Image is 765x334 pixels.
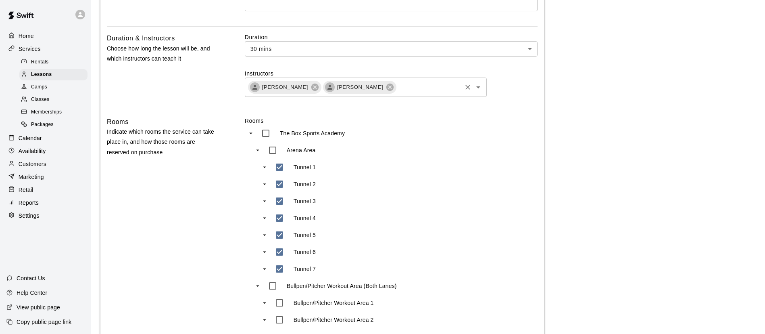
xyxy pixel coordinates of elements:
a: Camps [19,81,91,94]
span: [PERSON_NAME] [257,83,313,91]
a: Marketing [6,171,84,183]
p: Customers [19,160,46,168]
p: Bullpen/Pitcher Workout Area 2 [294,316,374,324]
ul: swift facility view [245,125,406,328]
p: Tunnel 4 [294,214,316,222]
p: Reports [19,199,39,207]
a: Retail [6,184,84,196]
a: Rentals [19,56,91,68]
label: Duration [245,33,538,41]
h6: Rooms [107,117,129,127]
div: [PERSON_NAME] [323,81,396,94]
p: Availability [19,147,46,155]
span: Camps [31,83,47,91]
div: Camps [19,82,88,93]
span: Lessons [31,71,52,79]
label: Instructors [245,69,538,78]
p: Retail [19,186,33,194]
div: Memberships [19,107,88,118]
a: Customers [6,158,84,170]
a: Services [6,43,84,55]
p: Calendar [19,134,42,142]
button: Open [473,82,484,93]
a: Lessons [19,68,91,81]
p: Contact Us [17,274,45,282]
p: Bullpen/Pitcher Workout Area 1 [294,299,374,307]
p: Services [19,45,41,53]
span: Packages [31,121,54,129]
button: Clear [462,82,473,93]
h6: Duration & Instructors [107,33,175,44]
p: Tunnel 5 [294,231,316,239]
div: 30 mins [245,41,538,56]
a: Home [6,30,84,42]
div: Jason Stewart [250,82,260,92]
p: Choose how long the lesson will be, and which instructors can teach it [107,44,219,64]
p: Marketing [19,173,44,181]
p: Help Center [17,289,47,297]
p: Home [19,32,34,40]
p: Tunnel 7 [294,265,316,273]
span: Memberships [31,108,62,116]
div: Packages [19,119,88,130]
p: Bullpen/Pitcher Workout Area (Both Lanes) [287,282,397,290]
a: Reports [6,197,84,209]
p: Tunnel 1 [294,163,316,171]
p: View public page [17,303,60,311]
p: Arena Area [287,146,316,154]
p: Tunnel 6 [294,248,316,256]
p: Indicate which rooms the service can take place in, and how those rooms are reserved on purchase [107,127,219,158]
span: Classes [31,96,49,104]
a: Calendar [6,132,84,144]
span: Rentals [31,58,49,66]
div: [PERSON_NAME] [248,81,321,94]
a: Classes [19,94,91,106]
div: Lessons [19,69,88,80]
a: Availability [6,145,84,157]
a: Memberships [19,106,91,119]
a: Packages [19,119,91,131]
p: Settings [19,212,40,220]
p: Tunnel 2 [294,180,316,188]
span: [PERSON_NAME] [332,83,388,91]
p: Copy public page link [17,318,71,326]
label: Rooms [245,117,538,125]
div: Ben Pickard [325,82,335,92]
a: Settings [6,210,84,222]
div: Classes [19,94,88,105]
p: Tunnel 3 [294,197,316,205]
div: Rentals [19,57,88,68]
p: The Box Sports Academy [280,129,345,137]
